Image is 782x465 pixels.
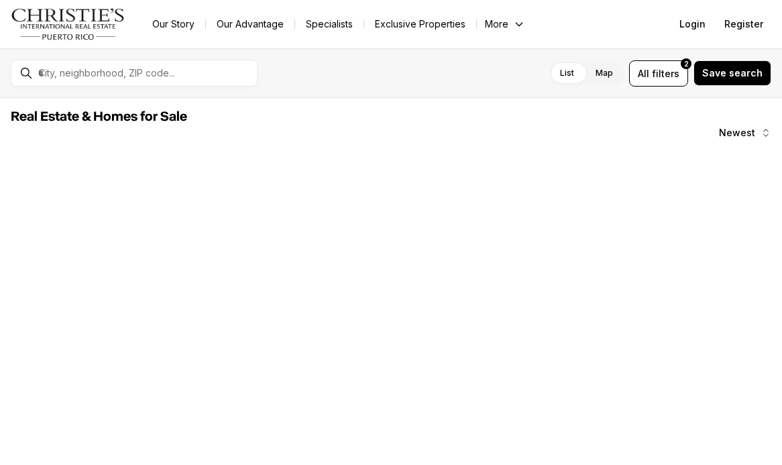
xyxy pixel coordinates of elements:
[693,60,771,86] button: Save search
[724,19,763,30] span: Register
[11,8,125,40] img: logo
[719,127,755,138] span: Newest
[206,15,294,34] a: Our Advantage
[142,15,205,34] a: Our Story
[716,11,771,38] button: Register
[585,61,624,85] label: Map
[638,66,649,81] span: All
[477,15,533,34] button: More
[652,66,679,81] span: filters
[549,61,585,85] label: List
[629,60,688,87] button: Allfilters2
[295,15,364,34] a: Specialists
[679,19,706,30] span: Login
[702,68,763,79] span: Save search
[11,110,187,123] span: Real Estate & Homes for Sale
[364,15,476,34] a: Exclusive Properties
[684,58,689,69] span: 2
[711,119,779,146] button: Newest
[671,11,714,38] button: Login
